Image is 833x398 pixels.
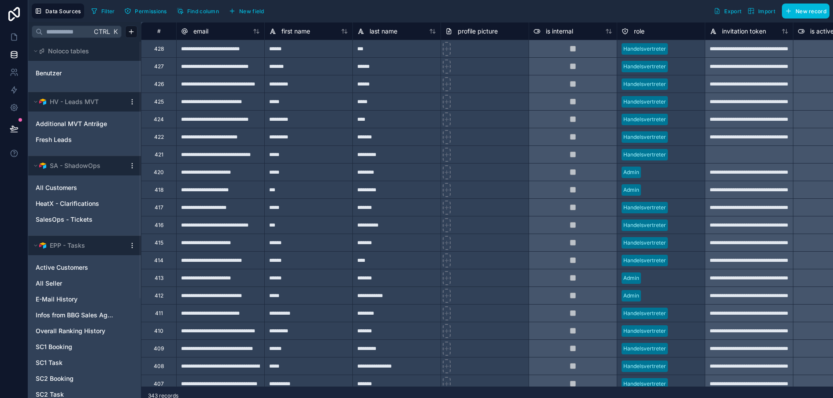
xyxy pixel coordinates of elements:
span: SA - ShadowOps [50,161,100,170]
div: SC1 Booking [32,340,137,354]
div: Active Customers [32,260,137,275]
button: Data Sources [32,4,84,19]
div: Admin [623,168,639,176]
span: Ctrl [93,26,111,37]
div: Handelsvertreter [623,327,666,335]
button: Import [744,4,778,19]
div: 410 [154,327,163,335]
div: Additional MVT Anträge [32,117,137,131]
button: Filter [88,4,118,18]
span: last name [370,27,397,36]
a: Fresh Leads [36,135,116,144]
a: Infos from BBG Sales Agencies [36,311,116,320]
div: 421 [155,151,163,158]
div: Benutzer [32,66,137,80]
a: Permissions [121,4,173,18]
div: Handelsvertreter [623,63,666,71]
div: Handelsvertreter [623,362,666,370]
span: Noloco tables [48,47,89,56]
span: Overall Ranking History [36,327,105,335]
a: New record [778,4,829,19]
span: SC2 Booking [36,374,74,383]
div: 427 [154,63,164,70]
span: email [193,27,208,36]
a: Overall Ranking History [36,327,116,335]
span: Fresh Leads [36,135,72,144]
div: Handelsvertreter [623,115,666,123]
div: 422 [154,134,164,141]
span: SC1 Booking [36,342,72,351]
div: 407 [154,380,164,387]
div: 426 [154,81,164,88]
div: 415 [155,239,163,246]
div: SC2 Booking [32,372,137,386]
a: SC1 Booking [36,342,116,351]
a: SalesOps - Tickets [36,215,116,224]
a: Benutzer [36,69,107,78]
div: Handelsvertreter [623,380,666,388]
div: 420 [154,169,164,176]
img: Airtable Logo [39,242,46,249]
span: SalesOps - Tickets [36,215,93,224]
div: Handelsvertreter [623,151,666,159]
div: SC1 Task [32,356,137,370]
a: E-Mail History [36,295,116,304]
div: Handelsvertreter [623,204,666,212]
div: Handelsvertreter [623,80,666,88]
div: All Customers [32,181,137,195]
button: New field [226,4,267,18]
span: Permissions [135,8,167,15]
span: Additional MVT Anträge [36,119,107,128]
div: E-Mail History [32,292,137,306]
div: All Seller [32,276,137,290]
a: SC2 Booking [36,374,116,383]
div: Handelsvertreter [623,239,666,247]
span: Import [758,8,775,15]
span: profile picture [458,27,498,36]
div: # [148,28,170,34]
span: SC1 Task [36,358,63,367]
div: 425 [154,98,164,105]
span: All Seller [36,279,62,288]
span: New record [796,8,826,15]
span: Active Customers [36,263,88,272]
span: New field [239,8,264,15]
div: 412 [155,292,163,299]
span: Find column [187,8,219,15]
div: 418 [155,186,163,193]
span: HeatX - Clarifications [36,199,99,208]
div: 414 [154,257,163,264]
div: Handelsvertreter [623,45,666,53]
span: E-Mail History [36,295,78,304]
div: Handelsvertreter [623,221,666,229]
span: Export [724,8,741,15]
a: All Customers [36,183,116,192]
button: Export [711,4,744,19]
div: Infos from BBG Sales Agencies [32,308,137,322]
button: Find column [174,4,222,18]
span: first name [281,27,310,36]
div: Overall Ranking History [32,324,137,338]
span: K [112,29,118,35]
div: 428 [154,45,164,52]
div: 424 [154,116,164,123]
button: Airtable LogoSA - ShadowOps [32,160,125,172]
button: Noloco tables [32,45,132,57]
span: Filter [101,8,115,15]
div: 408 [154,363,164,370]
div: 416 [155,222,163,229]
span: invitation token [722,27,766,36]
img: Airtable Logo [39,98,46,105]
div: Handelsvertreter [623,133,666,141]
div: Handelsvertreter [623,257,666,264]
div: Fresh Leads [32,133,137,147]
button: Airtable LogoEPP - Tasks [32,239,125,252]
div: Admin [623,292,639,300]
div: 411 [155,310,163,317]
div: 417 [155,204,163,211]
div: Admin [623,186,639,194]
button: New record [782,4,829,19]
div: HeatX - Clarifications [32,197,137,211]
a: Active Customers [36,263,116,272]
